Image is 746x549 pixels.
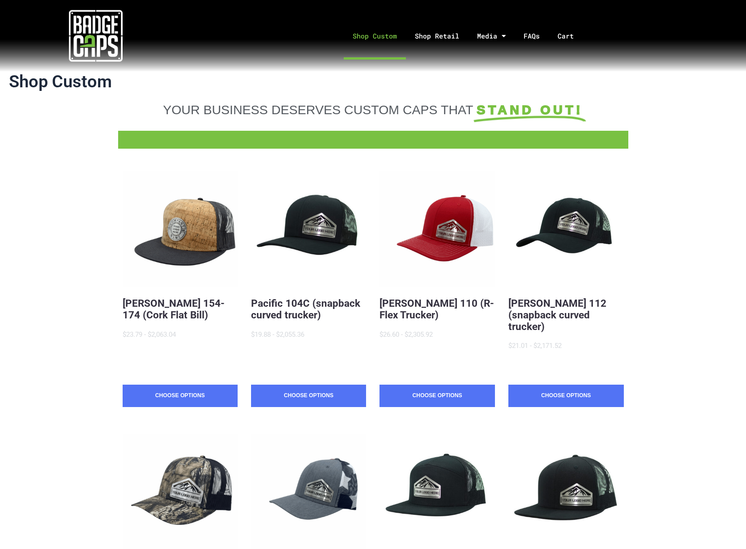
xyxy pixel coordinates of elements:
button: BadgeCaps - Richardson 112 [508,171,623,286]
button: BadgeCaps - Richardson 168 [379,434,494,549]
button: BadgeCaps - Richardson 511 [508,434,623,549]
a: Pacific 104C (snapback curved trucker) [251,297,360,321]
a: YOUR BUSINESS DESERVES CUSTOM CAPS THAT STAND OUT! [123,102,624,117]
a: [PERSON_NAME] 154-174 (Cork Flat Bill) [123,297,225,321]
a: Choose Options [123,385,238,407]
span: $26.60 - $2,305.92 [379,330,433,339]
nav: Menu [192,13,746,60]
a: [PERSON_NAME] 110 (R-Flex Trucker) [379,297,494,321]
span: $19.88 - $2,055.36 [251,330,304,339]
a: Choose Options [508,385,623,407]
h1: Shop Custom [9,72,737,92]
a: Choose Options [379,385,494,407]
span: $23.79 - $2,063.04 [123,330,176,339]
a: FAQs [515,13,549,60]
a: Media [468,13,515,60]
a: [PERSON_NAME] 112 (snapback curved trucker) [508,297,606,332]
a: Cart [549,13,594,60]
img: badgecaps white logo with green acccent [69,9,123,63]
a: Choose Options [251,385,366,407]
a: Shop Custom [344,13,406,60]
a: Shop Retail [406,13,468,60]
a: FFD BadgeCaps Fire Department Custom unique apparel [118,135,628,140]
span: YOUR BUSINESS DESERVES CUSTOM CAPS THAT [163,103,473,117]
button: BadgeCaps - Pacific 104C [251,171,366,286]
span: $21.01 - $2,171.52 [508,342,562,350]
